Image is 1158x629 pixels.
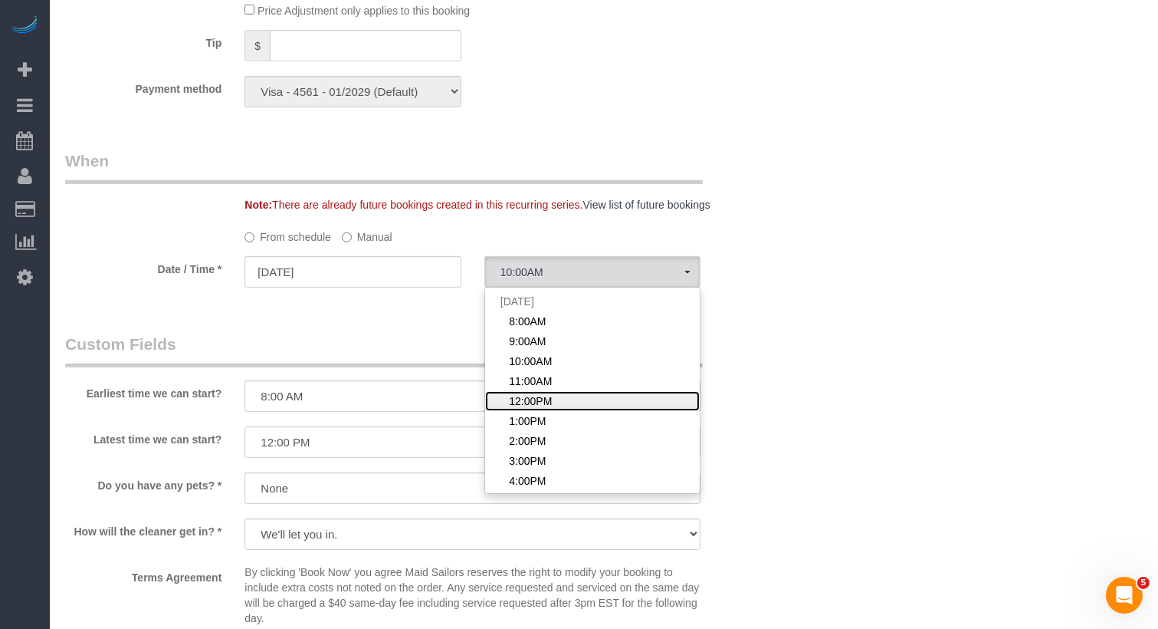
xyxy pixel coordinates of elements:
label: From schedule [244,224,331,245]
strong: Note: [244,199,272,211]
span: 9:00AM [509,334,546,349]
input: MM/DD/YYYY [244,256,461,288]
span: 4:00PM [509,473,546,489]
span: Price Adjustment only applies to this booking [258,5,470,17]
span: 11:00AM [509,374,552,389]
label: Do you have any pets? * [54,473,233,493]
span: 8:00AM [509,314,546,329]
img: Automaid Logo [9,15,40,37]
label: Tip [54,30,233,51]
label: Payment method [54,76,233,97]
label: Earliest time we can start? [54,380,233,401]
label: Terms Agreement [54,565,233,585]
iframe: Intercom live chat [1106,577,1143,614]
input: From schedule [244,232,254,242]
div: There are already future bookings created in this recurring series. [233,197,772,212]
label: How will the cleaner get in? * [54,519,233,539]
p: By clicking 'Book Now' you agree Maid Sailors reserves the right to modify your booking to includ... [244,565,700,626]
span: [DATE] [500,295,534,308]
span: 2:00PM [509,433,546,449]
span: $ [244,30,270,61]
legend: When [65,150,703,184]
span: 12:00PM [509,394,552,409]
span: 1:00PM [509,413,546,429]
label: Date / Time * [54,256,233,277]
legend: Custom Fields [65,333,703,367]
label: Latest time we can start? [54,426,233,447]
input: Manual [342,232,352,242]
span: 10:00AM [500,266,684,278]
button: 10:00AM [484,256,700,288]
a: View list of future bookings [583,199,710,211]
span: 5 [1137,577,1150,589]
span: 3:00PM [509,453,546,469]
span: 10:00AM [509,354,552,369]
label: Manual [342,224,392,245]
